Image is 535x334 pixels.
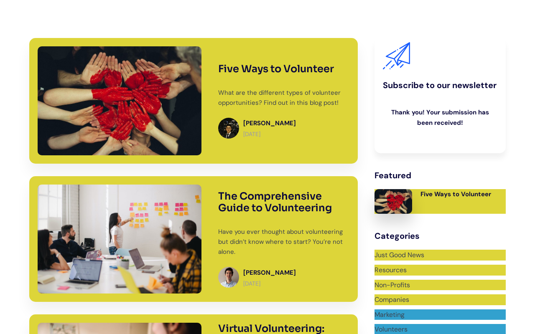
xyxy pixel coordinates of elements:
[383,80,497,91] div: Subscribe to our newsletter
[374,309,506,320] a: Marketing
[218,190,349,215] h3: The Comprehensive Guide to Volunteering
[374,265,506,276] a: Resources
[383,99,497,139] div: Email Form success
[243,131,296,138] p: [DATE]
[218,227,349,257] p: Have you ever thought about volunteering but didn’t know where to start? You’re not alone.
[374,280,506,291] a: Non-Profits
[374,189,506,214] a: Five Ways to Volunteer
[374,230,506,241] div: Categories
[243,268,296,278] div: [PERSON_NAME]
[218,88,349,108] p: What are the different types of volunteer opportunities? Find out in this blog post!
[391,107,489,129] div: Thank you! Your submission has been received!
[243,280,296,287] p: [DATE]
[374,170,506,181] div: Featured
[420,189,491,200] div: Five Ways to Volunteer
[374,250,506,261] a: Just Good News
[374,294,506,305] a: Companies
[29,176,358,302] a: The Comprehensive Guide to VolunteeringHave you ever thought about volunteering but didn’t know w...
[243,118,296,129] div: [PERSON_NAME]
[218,63,334,75] h3: Five Ways to Volunteer
[29,38,358,164] a: Five Ways to VolunteerWhat are the different types of volunteer opportunities? Find out in this b...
